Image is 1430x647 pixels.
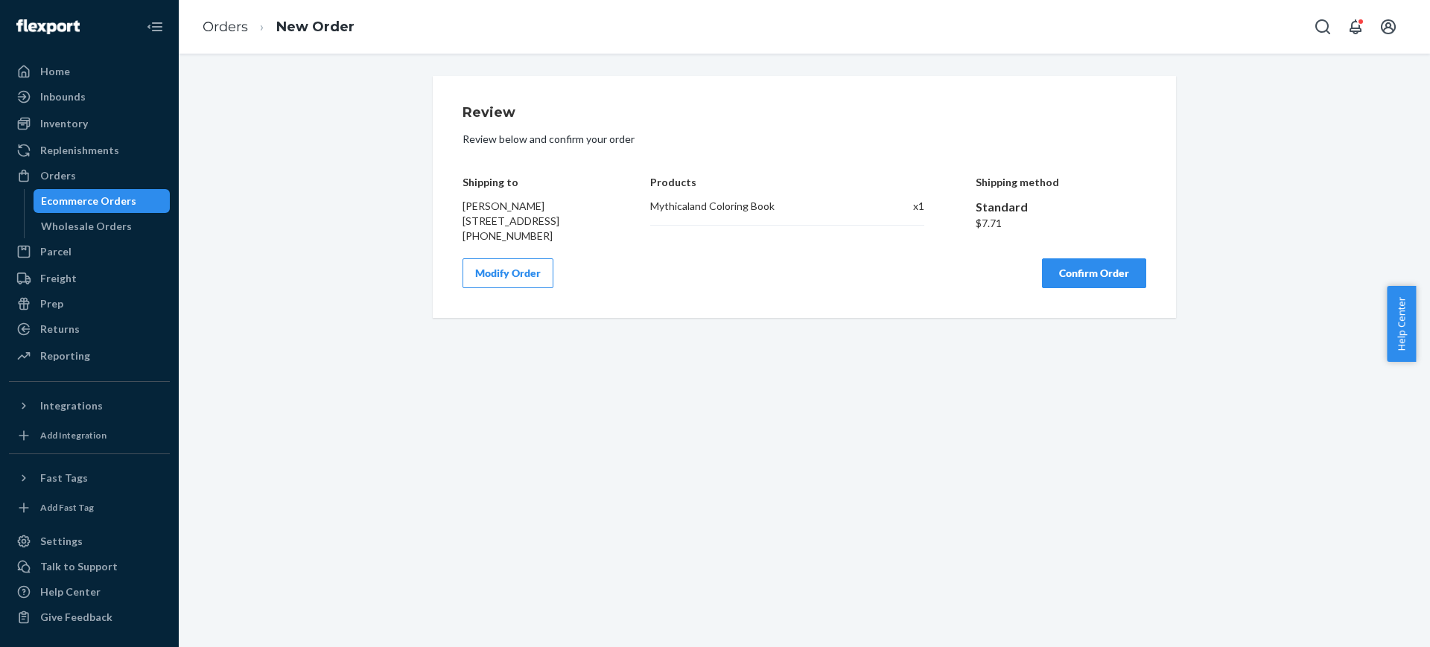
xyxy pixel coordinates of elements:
div: Help Center [40,584,101,599]
a: Inbounds [9,85,170,109]
div: Mythicaland Coloring Book [650,199,865,214]
div: Wholesale Orders [41,219,132,234]
div: Prep [40,296,63,311]
button: Modify Order [463,258,553,288]
button: Give Feedback [9,605,170,629]
h4: Products [650,176,924,188]
a: Prep [9,292,170,316]
button: Integrations [9,394,170,418]
div: Fast Tags [40,471,88,485]
a: Replenishments [9,138,170,162]
h4: Shipping method [976,176,1147,188]
h4: Shipping to [463,176,600,188]
h1: Review [463,106,1146,121]
div: Integrations [40,398,103,413]
div: $7.71 [976,216,1147,231]
a: Settings [9,529,170,553]
a: Wholesale Orders [34,214,171,238]
div: x 1 [881,199,924,214]
a: Returns [9,317,170,341]
button: Fast Tags [9,466,170,490]
div: Add Integration [40,429,107,442]
button: Confirm Order [1042,258,1146,288]
div: Talk to Support [40,559,118,574]
div: Reporting [40,348,90,363]
a: Reporting [9,344,170,368]
div: Give Feedback [40,610,112,625]
a: Talk to Support [9,555,170,579]
div: Inbounds [40,89,86,104]
div: Orders [40,168,76,183]
div: Parcel [40,244,71,259]
span: [PERSON_NAME] [STREET_ADDRESS] [463,200,559,227]
a: Orders [203,19,248,35]
div: Ecommerce Orders [41,194,136,208]
div: [PHONE_NUMBER] [463,229,600,243]
a: Add Integration [9,424,170,447]
a: Ecommerce Orders [34,189,171,213]
div: Settings [40,534,83,549]
a: Orders [9,164,170,188]
a: Help Center [9,580,170,604]
img: Flexport logo [16,19,80,34]
div: Standard [976,199,1147,216]
a: Parcel [9,240,170,264]
button: Close Navigation [140,12,170,42]
p: Review below and confirm your order [463,132,1146,147]
button: Open account menu [1373,12,1403,42]
div: Replenishments [40,143,119,158]
div: Home [40,64,70,79]
ol: breadcrumbs [191,5,366,49]
div: Returns [40,322,80,337]
a: New Order [276,19,355,35]
button: Open notifications [1341,12,1370,42]
div: Freight [40,271,77,286]
a: Inventory [9,112,170,136]
div: Add Fast Tag [40,501,94,514]
button: Help Center [1387,286,1416,362]
div: Inventory [40,116,88,131]
a: Home [9,60,170,83]
a: Freight [9,267,170,290]
button: Open Search Box [1308,12,1338,42]
a: Add Fast Tag [9,496,170,520]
